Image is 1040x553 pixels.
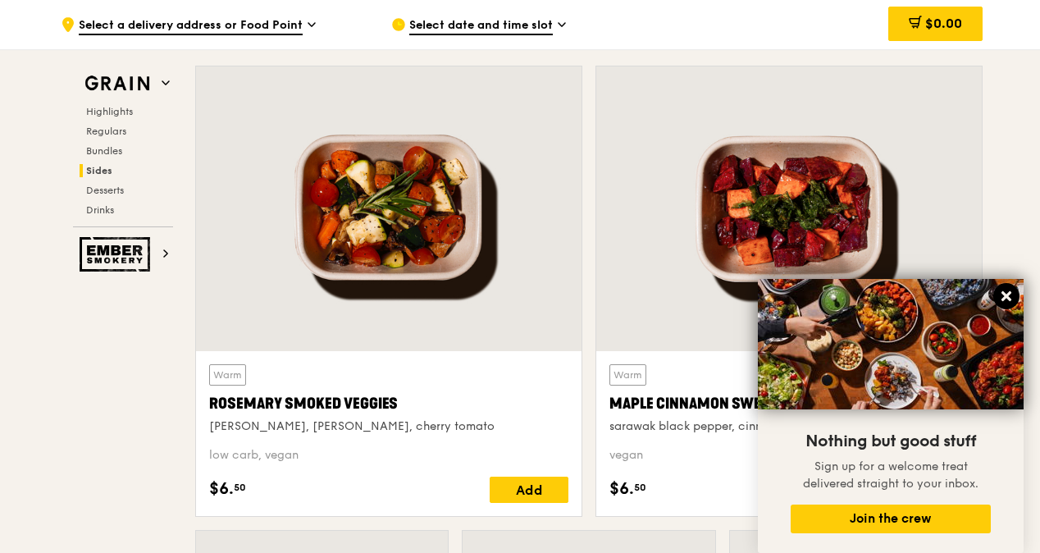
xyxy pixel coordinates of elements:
div: Warm [609,364,646,386]
span: Sides [86,165,112,176]
span: Bundles [86,145,122,157]
span: Desserts [86,185,124,196]
span: 50 [234,481,246,494]
img: Ember Smokery web logo [80,237,155,272]
div: sarawak black pepper, cinnamon-infused maple syrup, kale [609,418,969,435]
span: Sign up for a welcome treat delivered straight to your inbox. [803,459,978,491]
span: 50 [634,481,646,494]
span: $6. [209,477,234,501]
span: Select a delivery address or Food Point [79,17,303,35]
button: Close [993,283,1019,309]
div: Maple Cinnamon Sweet Potato [609,392,969,415]
span: Drinks [86,204,114,216]
div: low carb, vegan [209,447,568,464]
img: DSC07876-Edit02-Large.jpeg [758,279,1024,409]
div: vegan [609,447,969,464]
div: Rosemary Smoked Veggies [209,392,568,415]
img: Grain web logo [80,69,155,98]
span: Highlights [86,106,133,117]
span: $6. [609,477,634,501]
div: Warm [209,364,246,386]
div: Add [490,477,568,503]
div: [PERSON_NAME], [PERSON_NAME], cherry tomato [209,418,568,435]
span: $0.00 [925,16,962,31]
button: Join the crew [791,505,991,533]
span: Regulars [86,126,126,137]
span: Nothing but good stuff [805,432,976,451]
span: Select date and time slot [409,17,553,35]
